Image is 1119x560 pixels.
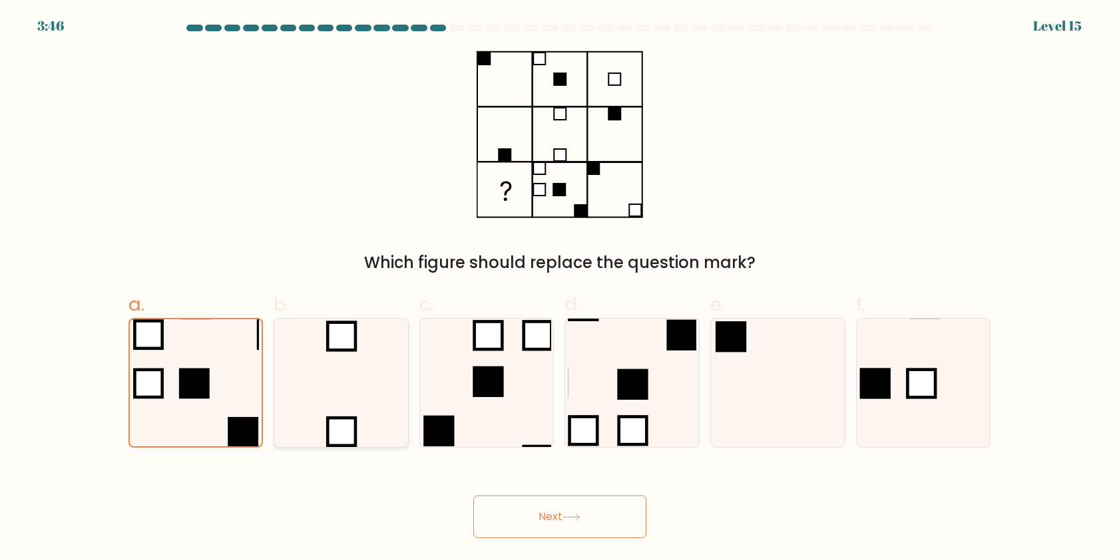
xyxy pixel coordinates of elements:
div: Level 15 [1033,16,1082,36]
span: e. [710,291,725,317]
span: f. [856,291,865,317]
div: Which figure should replace the question mark? [136,251,983,275]
button: Next [473,495,646,538]
span: c. [419,291,434,317]
span: d. [564,291,580,317]
span: b. [274,291,290,317]
span: a. [128,291,144,317]
div: 3:46 [37,16,64,36]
